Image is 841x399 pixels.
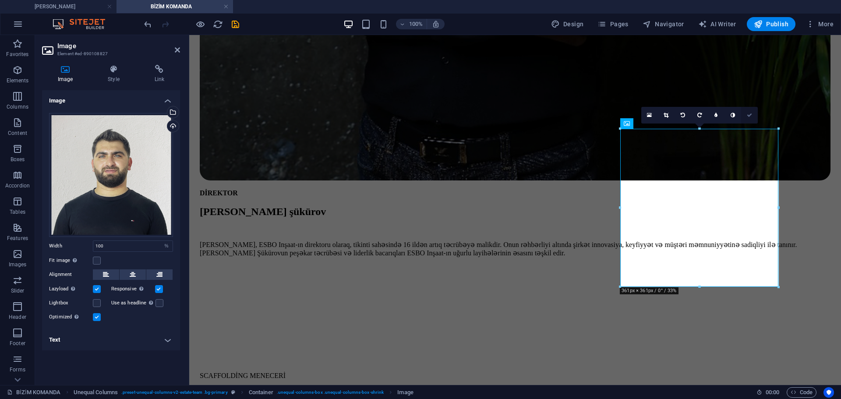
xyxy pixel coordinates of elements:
button: Navigator [639,17,688,31]
i: This element is a customizable preset [231,390,235,395]
span: Pages [597,20,628,28]
h4: Image [42,65,92,83]
label: Alignment [49,269,93,280]
span: AI Writer [698,20,736,28]
span: . preset-unequal-columns-v2-estate-team .bg-primary [121,387,228,398]
p: Slider [11,287,25,294]
p: Boxes [11,156,25,163]
label: Responsive [111,284,155,294]
h4: Style [92,65,138,83]
span: Click to select. Double-click to edit [74,387,118,398]
p: Accordion [5,182,30,189]
p: Forms [10,366,25,373]
i: Save (Ctrl+S) [230,19,240,29]
span: 00 00 [766,387,779,398]
p: Footer [10,340,25,347]
button: Design [548,17,587,31]
img: Editor Logo [50,19,116,29]
a: Blur [708,107,724,124]
a: Crop mode [658,107,675,124]
button: reload [212,19,223,29]
a: Click to cancel selection. Double-click to open Pages [7,387,61,398]
span: . unequal-columns-box .unequal-columns-box-shrink [277,387,384,398]
p: Columns [7,103,28,110]
label: Lightbox [49,298,93,308]
div: Design (Ctrl+Alt+Y) [548,17,587,31]
p: Favorites [6,51,28,58]
h2: Image [57,42,180,50]
button: Usercentrics [823,387,834,398]
span: Click to select. Double-click to edit [249,387,273,398]
h4: BİZİM KOMANDA [117,2,233,11]
button: More [802,17,837,31]
a: Select files from the file manager, stock photos, or upload file(s) [641,107,658,124]
p: Elements [7,77,29,84]
h6: 100% [409,19,423,29]
span: Navigator [643,20,684,28]
p: Header [9,314,26,321]
span: Design [551,20,584,28]
button: Code [787,387,816,398]
label: Use as headline [111,298,155,308]
button: 100% [396,19,427,29]
button: Click here to leave preview mode and continue editing [195,19,205,29]
button: Pages [594,17,632,31]
button: Publish [747,17,795,31]
p: Images [9,261,27,268]
label: Fit image [49,255,93,266]
h4: Image [42,90,180,106]
span: More [806,20,834,28]
h3: Element #ed-890108827 [57,50,163,58]
a: Rotate left 90° [675,107,691,124]
iframe: To enrich screen reader interactions, please activate Accessibility in Grammarly extension settings [189,35,841,385]
p: Content [8,130,27,137]
p: Tables [10,208,25,215]
a: Confirm ( Ctrl ⏎ ) [741,107,758,124]
nav: breadcrumb [74,387,413,398]
button: save [230,19,240,29]
a: Greyscale [724,107,741,124]
span: : [772,389,773,395]
span: Publish [754,20,788,28]
span: Click to select. Double-click to edit [397,387,413,398]
label: Width [49,244,93,248]
div: 3b--tkp1_un3-HFEIr4XZPjFw.jpg [49,113,173,237]
i: Undo: Change image (Ctrl+Z) [143,19,153,29]
i: On resize automatically adjust zoom level to fit chosen device. [432,20,440,28]
button: undo [142,19,153,29]
button: AI Writer [695,17,740,31]
label: Optimized [49,312,93,322]
p: Features [7,235,28,242]
i: Reload page [213,19,223,29]
a: Rotate right 90° [691,107,708,124]
label: Lazyload [49,284,93,294]
h4: Link [139,65,180,83]
h6: Session time [756,387,780,398]
h4: Text [42,329,180,350]
span: Code [791,387,813,398]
